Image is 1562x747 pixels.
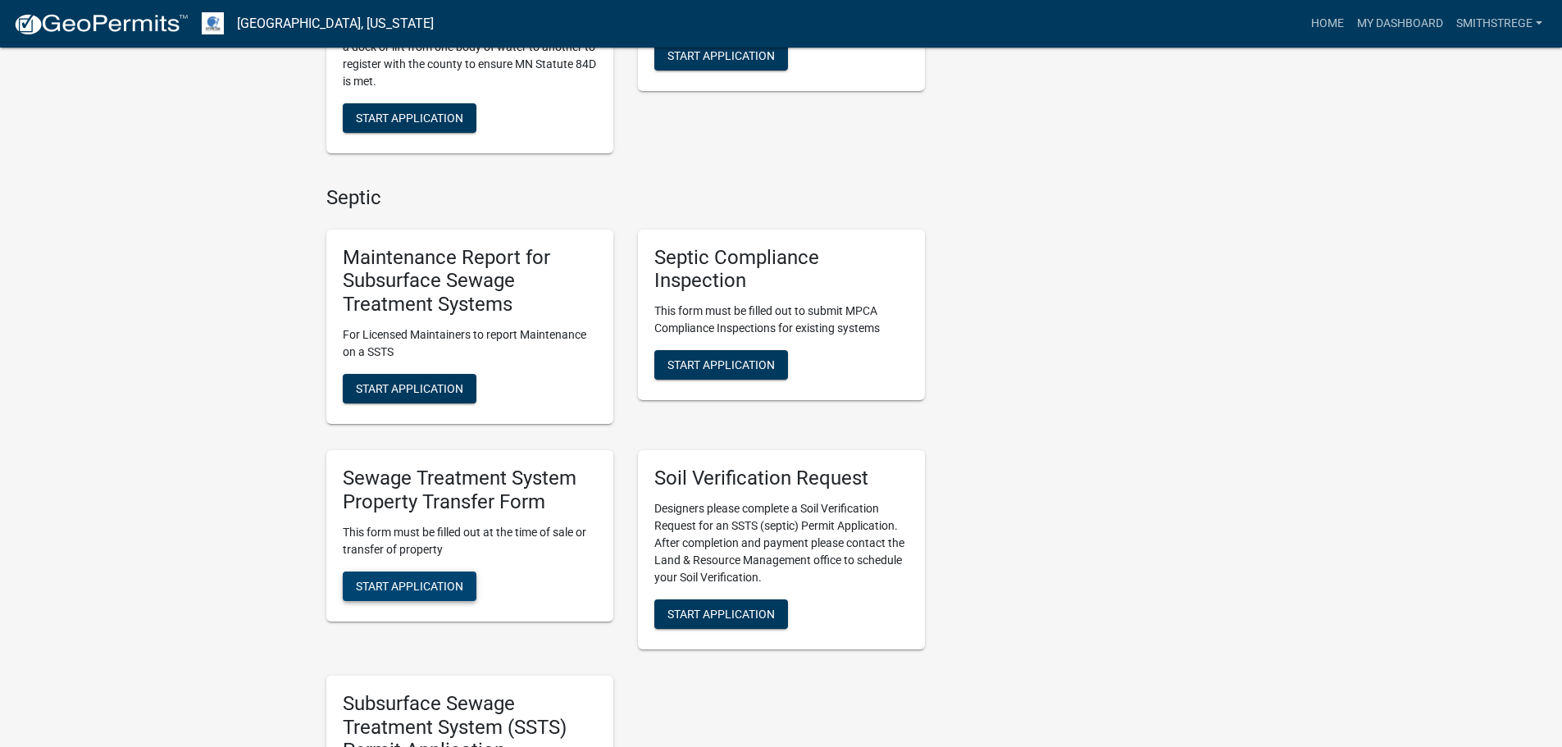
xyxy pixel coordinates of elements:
[343,326,597,361] p: For Licensed Maintainers to report Maintenance on a SSTS
[343,103,476,133] button: Start Application
[654,500,909,586] p: Designers please complete a Soil Verification Request for an SSTS (septic) Permit Application. Af...
[654,41,788,71] button: Start Application
[654,599,788,629] button: Start Application
[237,10,434,38] a: [GEOGRAPHIC_DATA], [US_STATE]
[667,358,775,371] span: Start Application
[1305,8,1350,39] a: Home
[326,186,925,210] h4: Septic
[654,350,788,380] button: Start Application
[1450,8,1549,39] a: SmithStrege
[343,524,597,558] p: This form must be filled out at the time of sale or transfer of property
[356,579,463,592] span: Start Application
[356,111,463,124] span: Start Application
[667,48,775,61] span: Start Application
[654,303,909,337] p: This form must be filled out to submit MPCA Compliance Inspections for existing systems
[343,572,476,601] button: Start Application
[202,12,224,34] img: Otter Tail County, Minnesota
[667,607,775,620] span: Start Application
[343,467,597,514] h5: Sewage Treatment System Property Transfer Form
[343,246,597,317] h5: Maintenance Report for Subsurface Sewage Treatment Systems
[1350,8,1450,39] a: My Dashboard
[654,246,909,294] h5: Septic Compliance Inspection
[343,374,476,403] button: Start Application
[356,382,463,395] span: Start Application
[654,467,909,490] h5: Soil Verification Request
